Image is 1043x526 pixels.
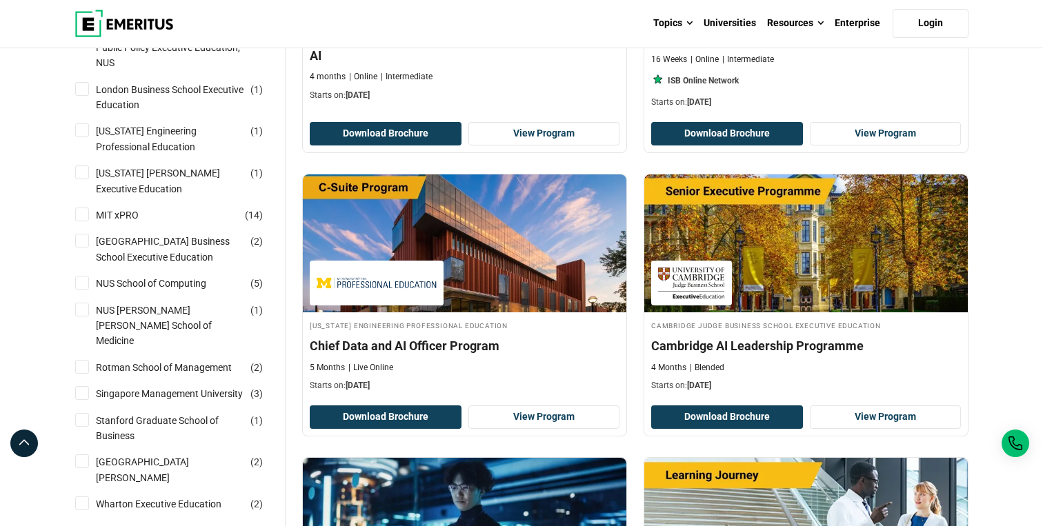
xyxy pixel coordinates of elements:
[310,405,461,429] button: Download Brochure
[651,380,961,392] p: Starts on:
[254,236,259,247] span: 2
[644,174,968,312] img: Cambridge AI Leadership Programme | Online AI and Machine Learning Course
[810,122,962,145] a: View Program
[310,319,619,331] h4: [US_STATE] Engineering Professional Education
[310,90,619,101] p: Starts on:
[254,84,259,95] span: 1
[96,82,272,113] a: London Business School Executive Education
[254,498,259,509] span: 2
[722,54,774,65] p: Intermediate
[254,305,259,316] span: 1
[250,386,263,401] span: ( )
[250,454,263,469] span: ( )
[310,362,345,374] p: 5 Months
[248,210,259,221] span: 14
[349,71,377,83] p: Online
[254,168,259,179] span: 1
[245,208,263,223] span: ( )
[651,122,803,145] button: Download Brochure
[250,123,263,139] span: ( )
[310,380,619,392] p: Starts on:
[348,362,393,374] p: Live Online
[250,496,263,512] span: ( )
[381,71,433,83] p: Intermediate
[468,122,620,145] a: View Program
[303,174,626,399] a: AI and Machine Learning Course by Michigan Engineering Professional Education - December 17, 2025...
[468,405,620,429] a: View Program
[687,381,711,390] span: [DATE]
[96,386,270,401] a: Singapore Management University
[96,123,272,154] a: [US_STATE] Engineering Professional Education
[687,97,711,107] span: [DATE]
[317,267,437,299] img: Michigan Engineering Professional Education
[254,362,259,373] span: 2
[668,75,739,87] p: ISB Online Network
[346,90,370,100] span: [DATE]
[346,381,370,390] span: [DATE]
[250,303,263,318] span: ( )
[250,82,263,97] span: ( )
[250,276,263,291] span: ( )
[250,165,263,181] span: ( )
[310,337,619,354] h4: Chief Data and AI Officer Program
[254,388,259,399] span: 3
[254,278,259,289] span: 5
[651,54,687,65] p: 16 Weeks
[96,303,272,349] a: NUS [PERSON_NAME] [PERSON_NAME] School of Medicine
[96,165,272,196] a: [US_STATE] [PERSON_NAME] Executive Education
[691,54,719,65] p: Online
[96,276,234,291] a: NUS School of Computing
[96,208,166,223] a: MIT xPRO
[254,125,259,136] span: 1
[96,234,272,265] a: [GEOGRAPHIC_DATA] Business School Executive Education
[250,360,263,375] span: ( )
[96,454,272,485] a: [GEOGRAPHIC_DATA][PERSON_NAME]
[96,496,249,512] a: Wharton Executive Education
[250,234,263,249] span: ( )
[690,362,724,374] p: Blended
[651,405,803,429] button: Download Brochure
[810,405,962,429] a: View Program
[250,413,263,428] span: ( )
[644,174,968,399] a: AI and Machine Learning Course by Cambridge Judge Business School Executive Education - March 2, ...
[303,174,626,312] img: Chief Data and AI Officer Program | Online AI and Machine Learning Course
[310,122,461,145] button: Download Brochure
[96,413,272,444] a: Stanford Graduate School of Business
[651,319,961,331] h4: Cambridge Judge Business School Executive Education
[96,360,259,375] a: Rotman School of Management
[310,71,346,83] p: 4 months
[254,456,259,467] span: 2
[254,415,259,426] span: 1
[893,9,968,38] a: Login
[658,267,725,299] img: Cambridge Judge Business School Executive Education
[651,362,686,374] p: 4 Months
[651,337,961,354] h4: Cambridge AI Leadership Programme
[651,97,961,108] p: Starts on:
